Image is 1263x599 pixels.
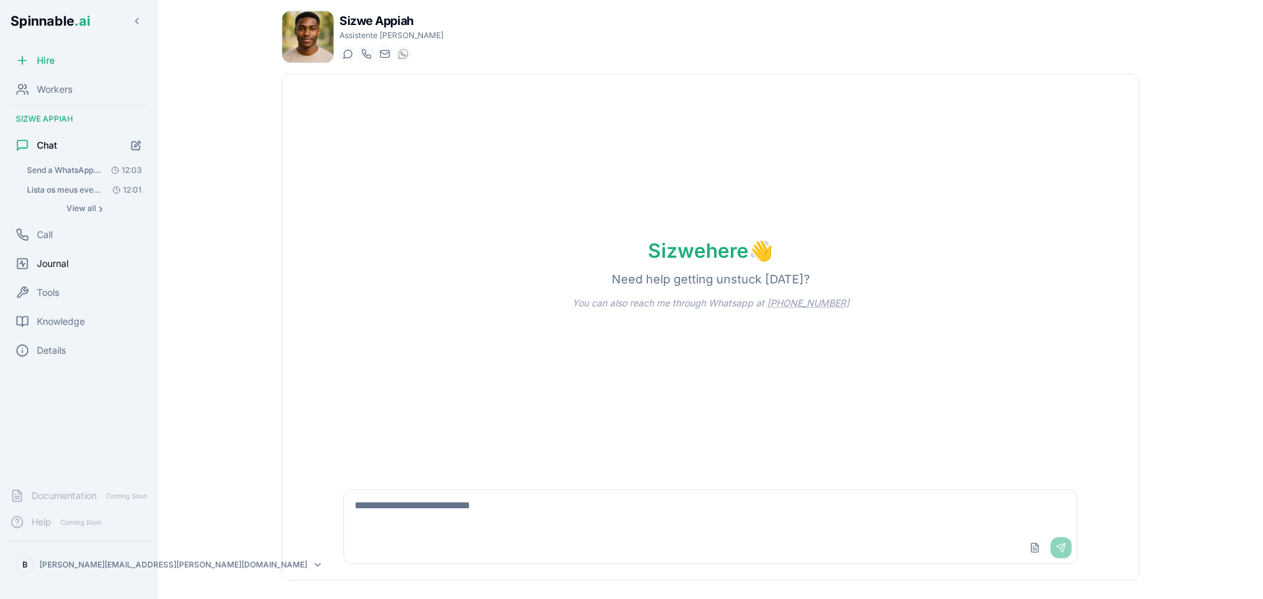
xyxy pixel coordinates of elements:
[21,201,147,216] button: Show all conversations
[37,83,72,96] span: Workers
[39,560,307,570] p: [PERSON_NAME][EMAIL_ADDRESS][PERSON_NAME][DOMAIN_NAME]
[767,297,849,308] a: [PHONE_NUMBER]
[339,12,443,30] h1: Sizwe Appiah
[74,13,90,29] span: .ai
[358,46,374,62] button: Start a call with Sizwe Appiah
[37,228,53,241] span: Call
[57,516,106,529] span: Coming Soon
[627,239,794,262] h1: Sizwe here
[125,134,147,156] button: Start new chat
[37,286,59,299] span: Tools
[591,270,831,289] p: Need help getting unstuck [DATE]?
[749,239,773,262] span: wave
[37,54,55,67] span: Hire
[32,515,51,529] span: Help
[21,181,147,199] button: Open conversation: Lista os meus eventos de hoje por favor
[37,257,68,270] span: Journal
[282,11,334,62] img: Sizwe Appiah
[106,165,141,176] span: 12:03
[11,13,90,29] span: Spinnable
[27,165,101,176] span: Send a WhatsApp message to Bernardo Laneiro Barradas (+351963876944) with today's calendar events...
[21,161,147,180] button: Open conversation: Send a WhatsApp message to Bernardo Laneiro Barradas (+351963876944) with toda...
[37,315,85,328] span: Knowledge
[37,139,57,152] span: Chat
[5,108,153,130] div: Sizwe Appiah
[32,489,97,502] span: Documentation
[37,344,66,357] span: Details
[27,185,101,195] span: Lista os meus eventos de hoje por favor: Vou agendar o envio dessa informação por WhatsApp para s...
[395,46,410,62] button: WhatsApp
[99,203,103,214] span: ›
[102,490,151,502] span: Coming Soon
[551,297,870,310] p: You can also reach me through Whatsapp at
[398,49,409,59] img: WhatsApp
[107,185,141,195] span: 12:01
[376,46,392,62] button: Send email to sizwe.appiah@getspinnable.ai
[11,552,147,578] button: B[PERSON_NAME][EMAIL_ADDRESS][PERSON_NAME][DOMAIN_NAME]
[339,30,443,41] p: Assistente [PERSON_NAME]
[66,203,96,214] span: View all
[22,560,28,570] span: B
[339,46,355,62] button: Start a chat with Sizwe Appiah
